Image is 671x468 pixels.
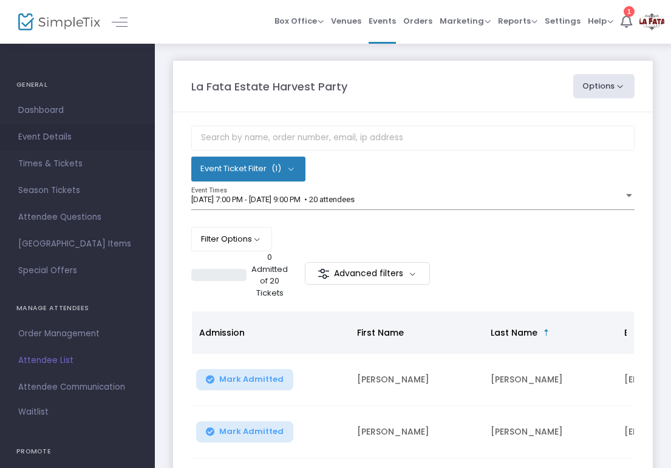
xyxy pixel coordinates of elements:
[440,15,491,27] span: Marketing
[191,157,305,181] button: Event Ticket Filter(1)
[191,78,347,95] m-panel-title: La Fata Estate Harvest Party
[18,326,137,342] span: Order Management
[318,268,330,280] img: filter
[331,5,361,36] span: Venues
[18,183,137,198] span: Season Tickets
[18,353,137,368] span: Attendee List
[196,421,293,443] button: Mark Admitted
[483,354,617,406] td: [PERSON_NAME]
[588,15,613,27] span: Help
[545,5,581,36] span: Settings
[191,195,355,204] span: [DATE] 7:00 PM - [DATE] 9:00 PM • 20 attendees
[624,327,647,339] span: Email
[350,354,483,406] td: [PERSON_NAME]
[219,427,284,436] span: Mark Admitted
[305,262,431,285] m-button: Advanced filters
[219,375,284,384] span: Mark Admitted
[624,6,635,17] div: 1
[498,15,537,27] span: Reports
[357,327,404,339] span: First Name
[18,379,137,395] span: Attendee Communication
[18,156,137,172] span: Times & Tickets
[191,126,635,151] input: Search by name, order number, email, ip address
[18,209,137,225] span: Attendee Questions
[199,327,245,339] span: Admission
[369,5,396,36] span: Events
[403,5,432,36] span: Orders
[16,73,138,97] h4: GENERAL
[18,103,137,118] span: Dashboard
[18,129,137,145] span: Event Details
[542,328,551,337] span: Sortable
[271,164,281,174] span: (1)
[251,251,288,299] p: 0 Admitted of 20 Tickets
[18,406,49,418] span: Waitlist
[350,406,483,458] td: [PERSON_NAME]
[274,15,324,27] span: Box Office
[16,296,138,320] h4: MANAGE ATTENDEES
[573,74,635,98] button: Options
[191,227,272,251] button: Filter Options
[18,236,137,252] span: [GEOGRAPHIC_DATA] Items
[196,369,293,390] button: Mark Admitted
[18,263,137,279] span: Special Offers
[483,406,617,458] td: [PERSON_NAME]
[16,439,138,464] h4: PROMOTE
[491,327,537,339] span: Last Name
